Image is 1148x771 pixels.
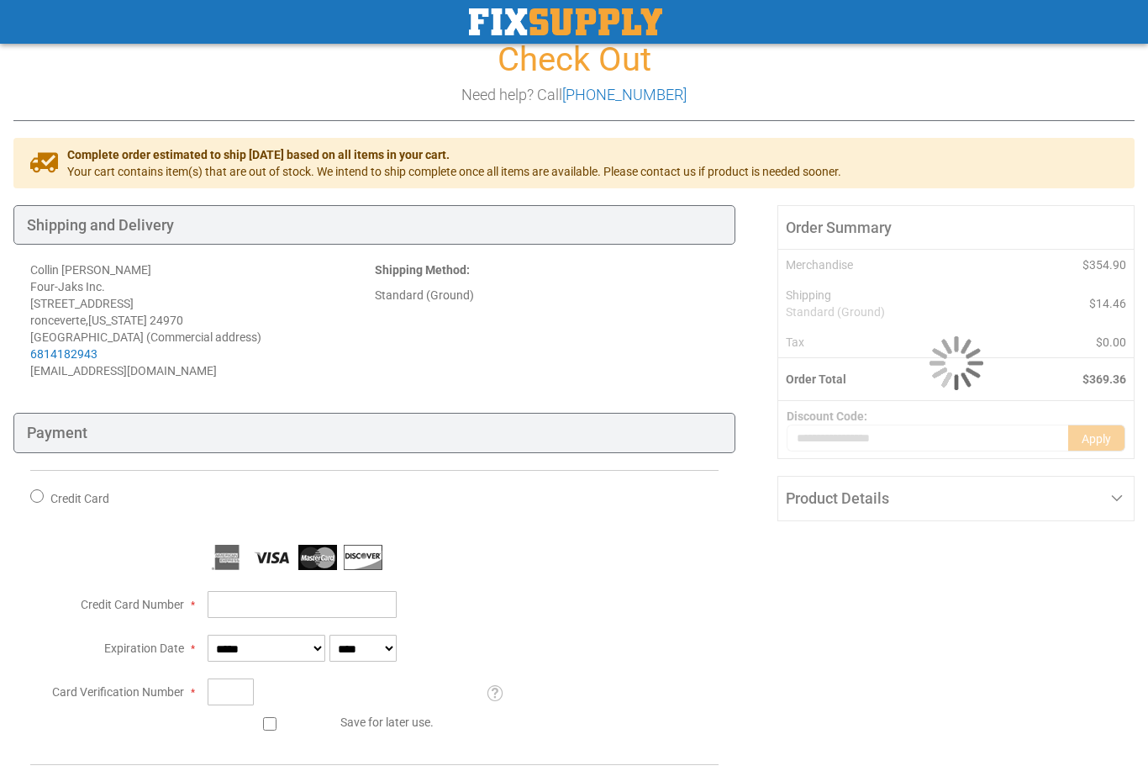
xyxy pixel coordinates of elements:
[104,642,184,655] span: Expiration Date
[375,263,470,277] strong: :
[67,146,841,163] span: Complete order estimated to ship [DATE] based on all items in your cart.
[30,261,375,379] address: Collin [PERSON_NAME] Four-Jaks Inc. [STREET_ADDRESS] ronceverte , 24970 [GEOGRAPHIC_DATA] (Commer...
[30,364,217,378] span: [EMAIL_ADDRESS][DOMAIN_NAME]
[81,598,184,611] span: Credit Card Number
[13,205,735,246] div: Shipping and Delivery
[253,545,292,570] img: Visa
[562,86,687,103] a: [PHONE_NUMBER]
[52,685,184,699] span: Card Verification Number
[50,492,109,505] span: Credit Card
[929,336,983,390] img: Loading...
[340,716,434,729] span: Save for later use.
[13,41,1135,78] h1: Check Out
[344,545,382,570] img: Discover
[30,347,97,361] a: 6814182943
[469,8,662,35] a: store logo
[375,263,466,277] span: Shipping Method
[375,287,719,304] div: Standard (Ground)
[88,314,147,327] span: [US_STATE]
[67,163,841,180] span: Your cart contains item(s) that are out of stock. We intend to ship complete once all items are a...
[13,413,735,453] div: Payment
[298,545,337,570] img: MasterCard
[13,87,1135,103] h3: Need help? Call
[208,545,246,570] img: American Express
[469,8,662,35] img: Fix Industrial Supply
